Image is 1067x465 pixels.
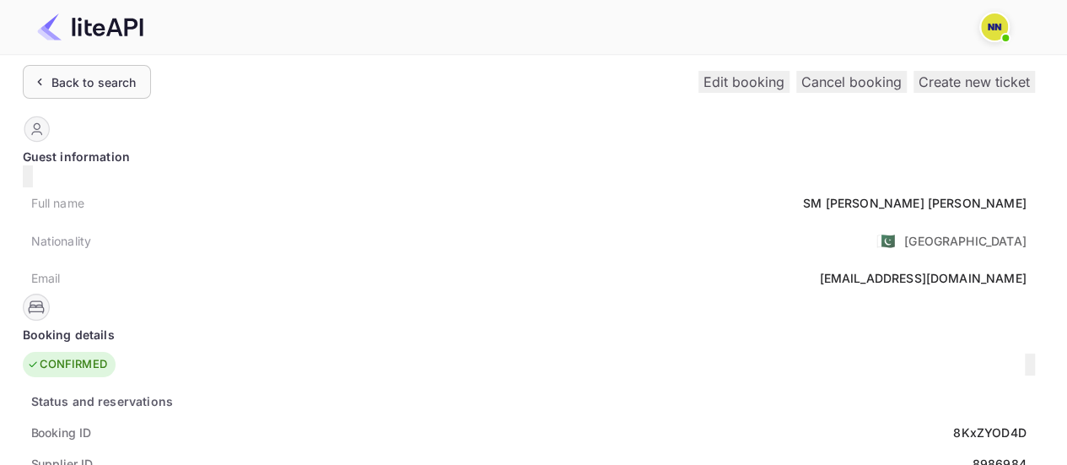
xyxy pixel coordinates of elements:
[31,232,92,250] div: Nationality
[698,71,789,93] button: Edit booking
[23,326,1035,343] div: Booking details
[953,424,1026,441] div: 8KxZYOD4D
[913,71,1035,93] button: Create new ticket
[31,194,84,212] div: Full name
[796,71,907,93] button: Cancel booking
[876,225,896,256] span: United States
[23,148,1035,165] div: Guest information
[31,424,91,441] div: Booking ID
[31,392,173,410] div: Status and reservations
[981,14,1008,41] img: N/A N/A
[51,73,137,91] div: Back to search
[803,194,1027,212] div: SM [PERSON_NAME] [PERSON_NAME]
[37,14,143,41] img: LiteAPI Logo
[27,356,107,373] div: CONFIRMED
[819,269,1026,287] div: [EMAIL_ADDRESS][DOMAIN_NAME]
[31,269,61,287] div: Email
[904,232,1027,250] div: [GEOGRAPHIC_DATA]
